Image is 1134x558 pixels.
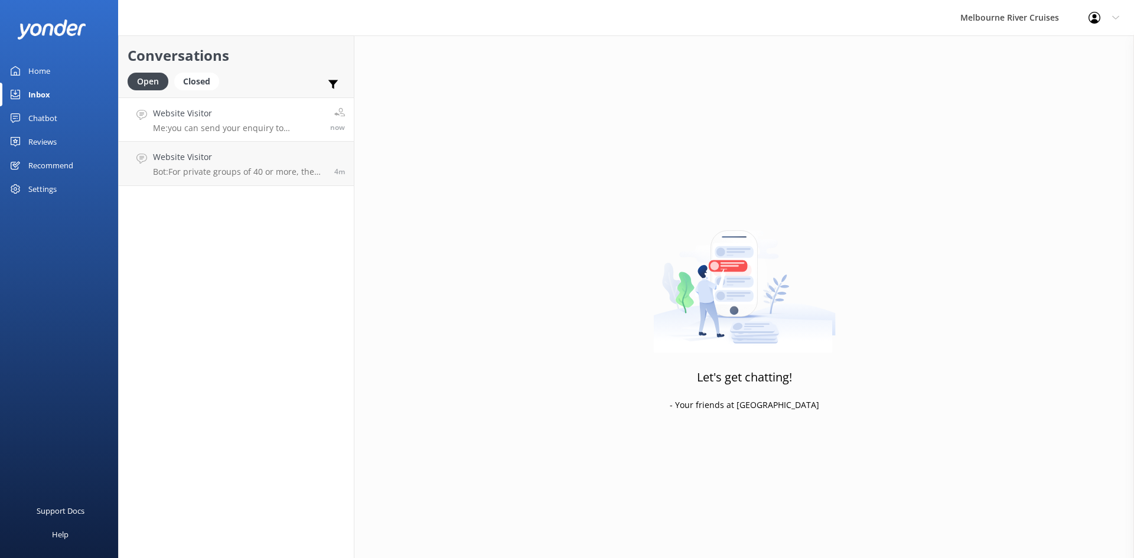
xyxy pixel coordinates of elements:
h2: Conversations [128,44,345,67]
div: Chatbot [28,106,57,130]
div: Open [128,73,168,90]
h4: Website Visitor [153,107,321,120]
img: yonder-white-logo.png [18,19,86,39]
a: Website VisitorBot:For private groups of 40 or more, the Yarra Countess and [PERSON_NAME] Empress... [119,142,354,186]
div: Reviews [28,130,57,154]
div: Recommend [28,154,73,177]
div: Home [28,59,50,83]
div: Settings [28,177,57,201]
div: Help [52,523,69,546]
h3: Let's get chatting! [697,368,792,387]
a: Open [128,74,174,87]
a: Closed [174,74,225,87]
span: 04:49pm 18-Aug-2025 (UTC +10:00) Australia/Sydney [334,167,345,177]
p: Me: you can send your enquiry to [EMAIL_ADDRESS][DOMAIN_NAME] [153,123,321,133]
p: - Your friends at [GEOGRAPHIC_DATA] [670,399,819,412]
div: Support Docs [37,499,84,523]
a: Website VisitorMe:you can send your enquiry to [EMAIL_ADDRESS][DOMAIN_NAME]now [119,97,354,142]
span: 04:52pm 18-Aug-2025 (UTC +10:00) Australia/Sydney [330,122,345,132]
div: Closed [174,73,219,90]
div: Inbox [28,83,50,106]
p: Bot: For private groups of 40 or more, the Yarra Countess and [PERSON_NAME] Empress offer exclusi... [153,167,325,177]
img: artwork of a man stealing a conversation from at giant smartphone [653,205,836,353]
h4: Website Visitor [153,151,325,164]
